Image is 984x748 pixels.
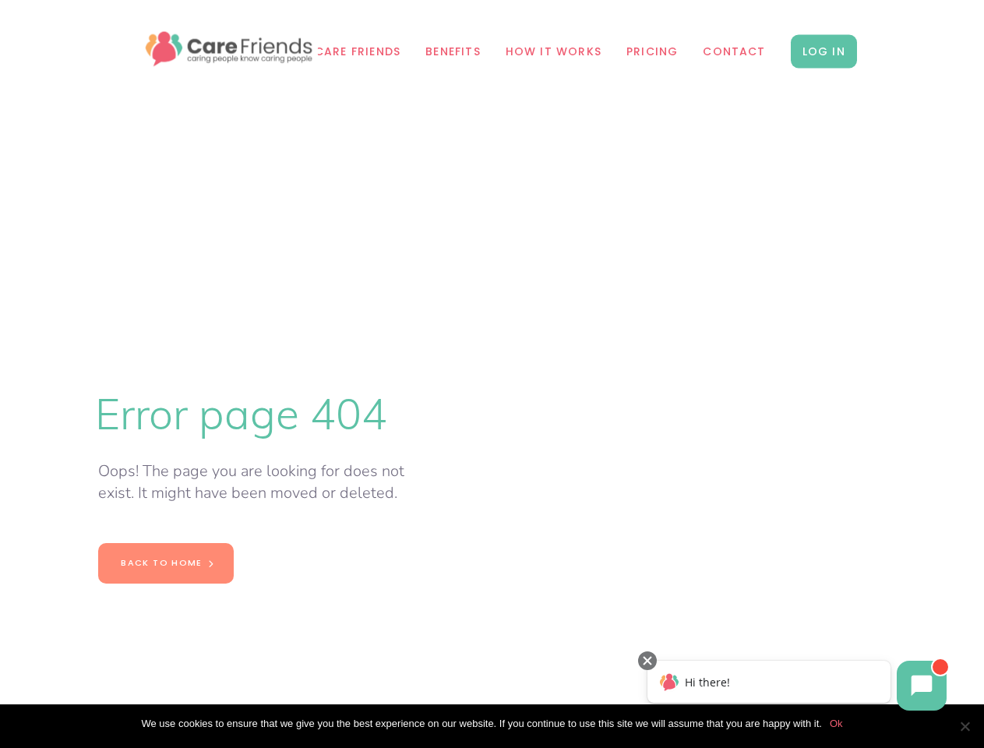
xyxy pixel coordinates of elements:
[98,460,441,504] p: Oops! The page you are looking for does not exist. It might have been moved or deleted.
[98,543,234,583] a: Back to home
[141,716,821,732] span: We use cookies to ensure that we give you the best experience on our website. If you continue to ...
[703,43,765,61] span: Contact
[957,718,972,734] span: No
[283,43,400,61] span: Why Care Friends
[121,556,203,569] span: Back to home
[425,43,481,61] span: Benefits
[631,648,962,726] iframe: Chatbot
[626,43,678,61] span: Pricing
[506,43,601,61] span: How it works
[791,35,857,69] span: LOG IN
